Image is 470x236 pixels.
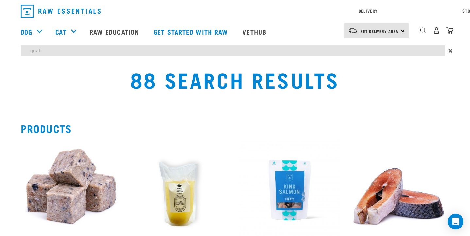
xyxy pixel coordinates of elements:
input: Search... [21,45,445,56]
nav: dropdown navigation [15,2,455,20]
img: home-icon@2x.png [446,27,453,34]
a: Get started with Raw [147,19,236,45]
img: home-icon-1@2x.png [420,27,426,34]
img: user.png [433,27,440,34]
img: van-moving.png [348,28,357,34]
h2: Products [21,122,449,134]
span: Set Delivery Area [361,30,398,32]
a: Dog [21,27,32,37]
a: Cat [55,27,66,37]
h1: 88 Search Results [90,68,380,91]
div: Open Intercom Messenger [448,214,463,229]
a: Raw Education [83,19,147,45]
img: Raw Essentials Logo [21,5,101,18]
a: Delivery [359,10,378,12]
span: × [448,45,453,56]
a: Vethub [236,19,275,45]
